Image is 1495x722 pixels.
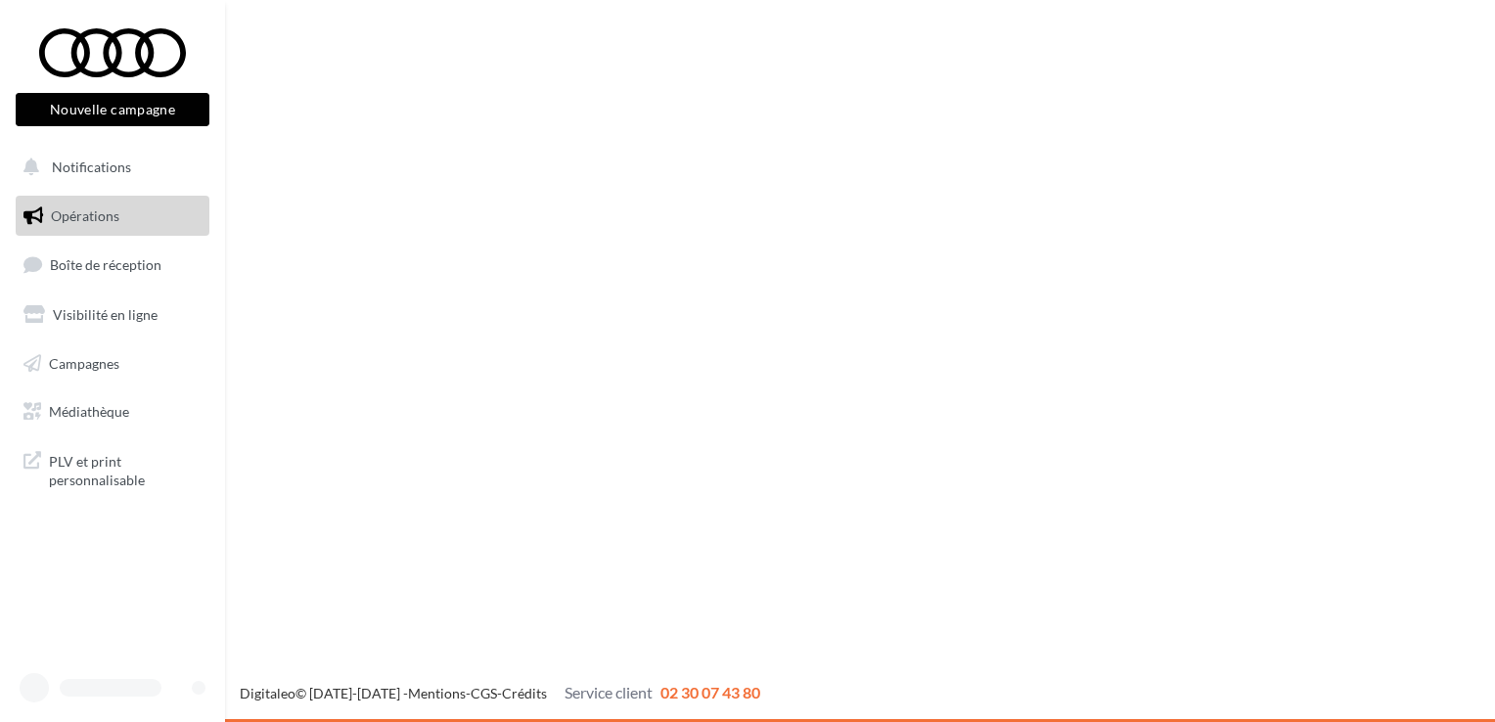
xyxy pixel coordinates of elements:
[12,343,213,384] a: Campagnes
[16,93,209,126] button: Nouvelle campagne
[52,158,131,175] span: Notifications
[240,685,295,701] a: Digitaleo
[502,685,547,701] a: Crédits
[12,294,213,336] a: Visibilité en ligne
[408,685,466,701] a: Mentions
[49,448,202,490] span: PLV et print personnalisable
[565,683,653,701] span: Service client
[12,147,205,188] button: Notifications
[471,685,497,701] a: CGS
[240,685,760,701] span: © [DATE]-[DATE] - - -
[49,354,119,371] span: Campagnes
[51,207,119,224] span: Opérations
[660,683,760,701] span: 02 30 07 43 80
[50,256,161,273] span: Boîte de réception
[12,440,213,498] a: PLV et print personnalisable
[53,306,158,323] span: Visibilité en ligne
[12,391,213,432] a: Médiathèque
[49,403,129,420] span: Médiathèque
[12,196,213,237] a: Opérations
[12,244,213,286] a: Boîte de réception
